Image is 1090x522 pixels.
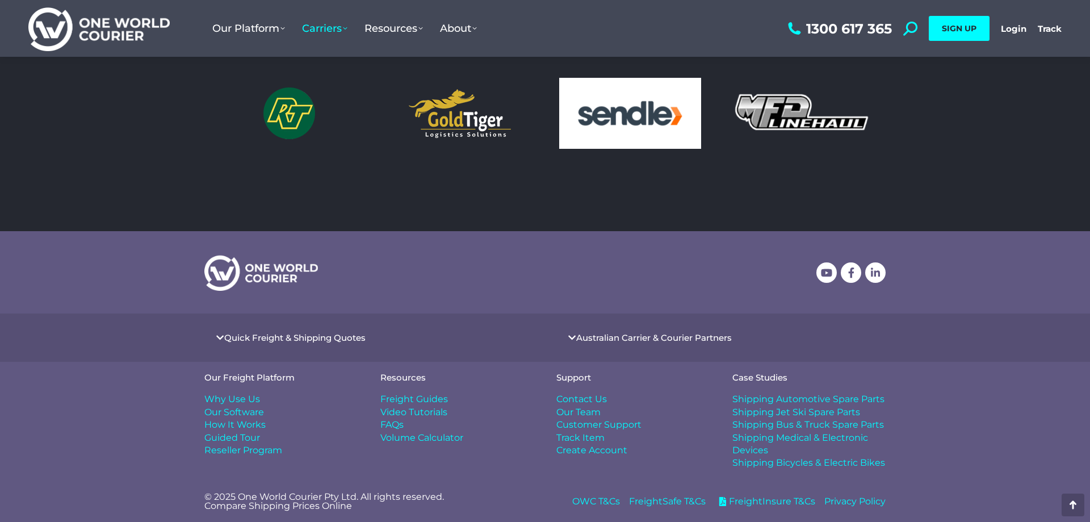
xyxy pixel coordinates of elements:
[204,373,358,382] h4: Our Freight Platform
[380,406,534,419] a: Video Tutorials
[204,393,260,406] span: Why Use Us
[431,11,485,46] a: About
[212,22,285,35] span: Our Platform
[732,406,886,419] a: Shipping Jet Ski Spare Parts
[204,419,358,431] a: How It Works
[559,78,701,149] img: Sendle ecommerce logo
[730,90,871,137] img: MFD Linehaul transport logo
[556,393,710,406] a: Contact Us
[380,406,447,419] span: Video Tutorials
[261,85,318,142] img: richers-transport-logo-transparent
[204,432,358,444] a: Guided Tour
[204,444,282,457] span: Reseller Program
[732,457,885,469] span: Shipping Bicycles & Electric Bikes
[204,432,260,444] span: Guided Tour
[556,419,710,431] a: Customer Support
[380,419,404,431] span: FAQs
[572,495,620,508] a: OWC T&Cs
[732,406,860,419] span: Shipping Jet Ski Spare Parts
[356,11,431,46] a: Resources
[556,419,642,431] span: Customer Support
[302,22,347,35] span: Carriers
[556,406,601,419] span: Our Team
[1001,23,1026,34] a: Login
[732,393,884,406] span: Shipping Automotive Spare Parts
[929,16,990,41] a: SIGN UP
[204,492,534,511] p: © 2025 One World Courier Pty Ltd. All rights reserved. Compare Shipping Prices Online
[364,22,423,35] span: Resources
[204,406,358,419] a: Our Software
[380,432,463,444] span: Volume Calculator
[629,495,706,508] a: FreightSafe T&Cs
[380,373,534,382] h4: Resources
[824,495,886,508] a: Privacy Policy
[28,6,170,52] img: One World Courier
[732,393,886,406] a: Shipping Automotive Spare Parts
[732,457,886,469] a: Shipping Bicycles & Electric Bikes
[1038,23,1062,34] a: Track
[404,85,516,143] img: gold-tiger-logo-carousel-pixel
[726,495,815,508] span: FreightInsure T&Cs
[294,11,356,46] a: Carriers
[204,419,266,431] span: How It Works
[715,495,815,508] a: FreightInsure T&Cs
[732,432,886,457] a: Shipping Medical & Electronic Devices
[556,444,710,457] a: Create Account
[380,419,534,431] a: FAQs
[576,333,732,342] a: Australian Carrier & Courier Partners
[556,373,710,382] h4: Support
[204,444,358,457] a: Reseller Program
[732,419,886,431] a: Shipping Bus & Truck Spare Parts
[380,432,534,444] a: Volume Calculator
[732,419,884,431] span: Shipping Bus & Truck Spare Parts
[224,333,366,342] a: Quick Freight & Shipping Quotes
[556,393,607,406] span: Contact Us
[556,432,710,444] a: Track Item
[204,11,294,46] a: Our Platform
[380,393,448,406] span: Freight Guides
[556,432,605,444] span: Track Item
[204,406,264,419] span: Our Software
[440,22,477,35] span: About
[380,393,534,406] a: Freight Guides
[556,406,710,419] a: Our Team
[556,444,627,457] span: Create Account
[204,393,358,406] a: Why Use Us
[942,23,976,34] span: SIGN UP
[785,22,892,36] a: 1300 617 365
[732,373,886,382] h4: Case Studies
